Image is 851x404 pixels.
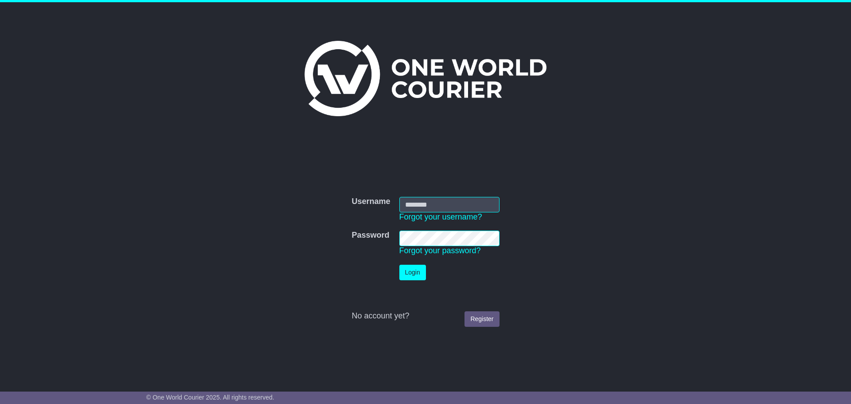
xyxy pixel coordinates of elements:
img: One World [304,41,547,116]
a: Register [465,311,499,327]
label: Password [351,231,389,240]
a: Forgot your password? [399,246,481,255]
label: Username [351,197,390,207]
a: Forgot your username? [399,212,482,221]
button: Login [399,265,426,280]
div: No account yet? [351,311,499,321]
span: © One World Courier 2025. All rights reserved. [146,394,274,401]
